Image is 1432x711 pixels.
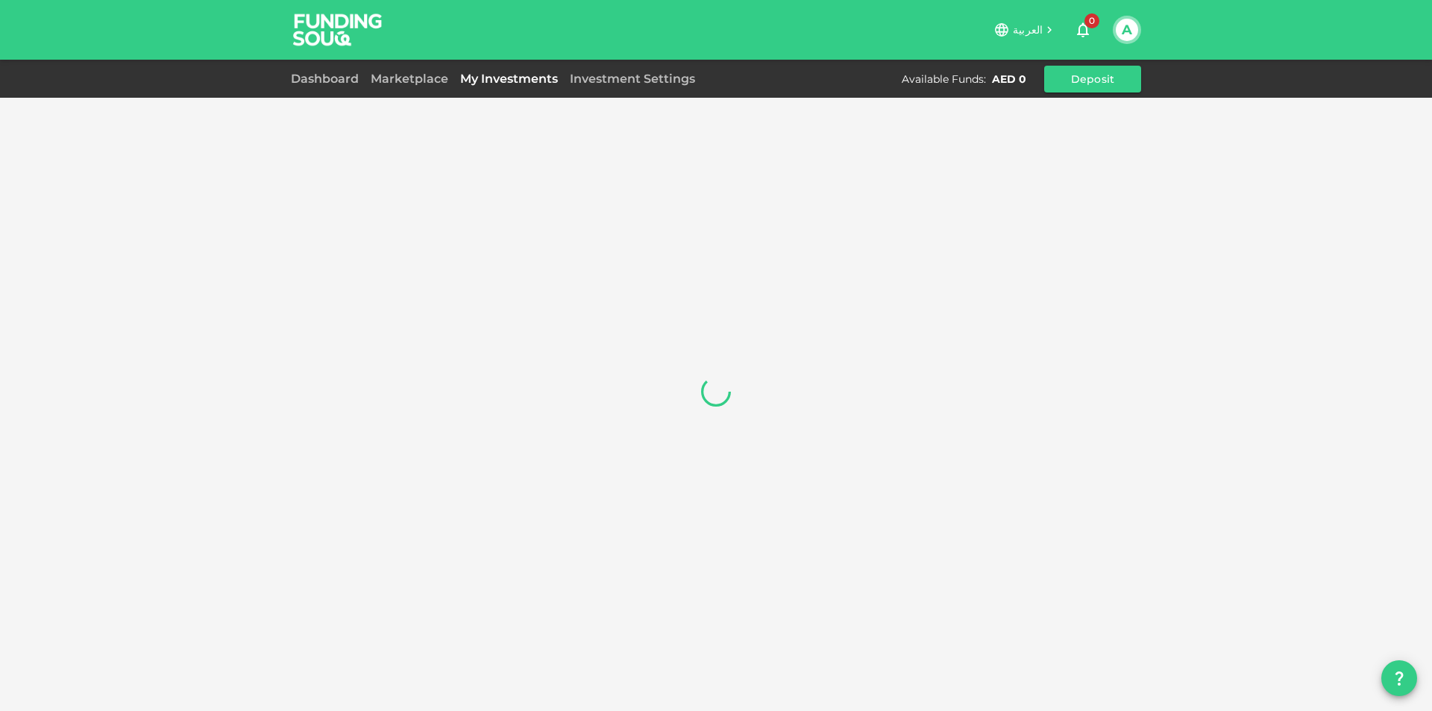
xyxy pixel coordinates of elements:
[1068,15,1098,45] button: 0
[1116,19,1138,41] button: A
[365,72,454,86] a: Marketplace
[1084,13,1099,28] span: 0
[992,72,1026,87] div: AED 0
[1013,23,1043,37] span: العربية
[291,72,365,86] a: Dashboard
[454,72,564,86] a: My Investments
[1381,660,1417,696] button: question
[1044,66,1141,93] button: Deposit
[564,72,701,86] a: Investment Settings
[902,72,986,87] div: Available Funds :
